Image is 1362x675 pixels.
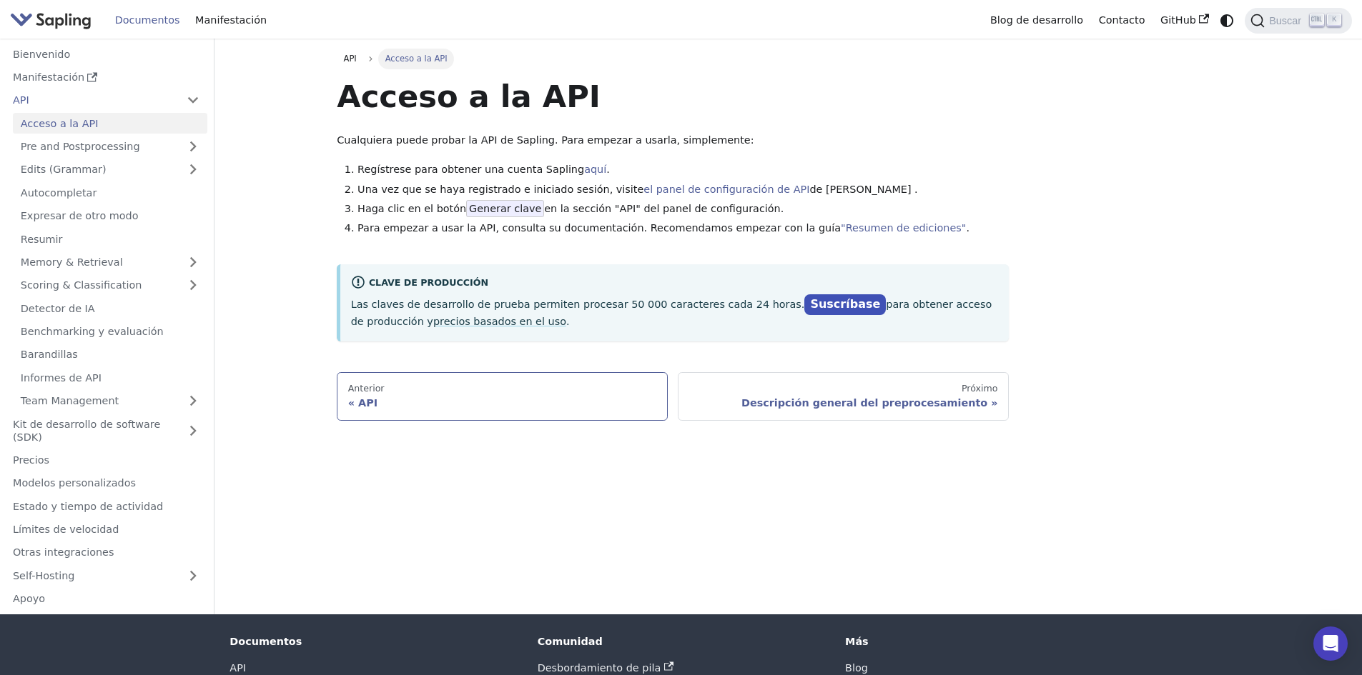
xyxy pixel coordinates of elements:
a: Otras integraciones [5,542,207,563]
font: Regístrese para obtener una cuenta Sapling [357,164,584,175]
a: Pre and Postprocessing [13,136,207,157]
a: AnteriorAPI [337,372,668,421]
img: Sapling.ai [10,10,92,31]
font: Modelos personalizados [13,477,136,489]
font: Descripción general del preprocesamiento [741,397,987,409]
font: API [13,94,29,106]
font: Haga clic en el botón [357,203,466,214]
a: Kit de desarrollo de software (SDK) [5,414,179,447]
font: Expresar de otro modo [21,210,139,221]
font: Barandillas [21,349,78,360]
a: Manifestación [5,67,207,88]
font: Las claves de desarrollo de prueba permiten procesar 50 000 caracteres cada 24 horas. [351,299,805,310]
font: en la sección "API" del panel de configuración. [544,203,784,214]
a: Apoyo [5,589,207,609]
nav: Páginas de documentos [337,372,1009,421]
a: Modelos personalizados [5,473,207,494]
font: Kit de desarrollo de software (SDK) [13,419,160,443]
font: Comunidad [538,636,603,647]
a: Informes de API [13,367,207,388]
a: Team Management [13,391,207,411]
a: aquí [584,164,606,175]
font: Una vez que se haya registrado e iniciado sesión, visite [357,184,643,195]
a: el panel de configuración de API [643,184,809,195]
font: Benchmarking y evaluación [21,326,164,337]
font: Clave de producción [369,277,488,288]
a: Documentos [107,9,187,31]
a: GitHub [1153,9,1216,31]
font: Generar clave [469,203,541,214]
font: Cualquiera puede probar la API de Sapling. Para empezar a usarla, simplemente: [337,134,754,146]
font: Acceso a la API [385,54,448,64]
font: API [358,397,377,409]
font: Manifestación [13,71,84,83]
font: Apoyo [13,593,45,604]
font: Blog de desarrollo [990,14,1083,26]
a: Acceso a la API [13,113,207,134]
button: Buscar (Comando+K) [1245,8,1351,34]
font: Resumir [21,234,63,245]
a: Precios [5,450,207,471]
font: Desbordamiento de pila [538,662,661,674]
a: Límites de velocidad [5,519,207,540]
font: Para empezar a usar la API, consulta su documentación. Recomendamos empezar con la guía [357,222,841,234]
font: . [566,316,570,327]
font: . [606,164,610,175]
button: Contraer la categoría 'API' de la barra lateral [179,90,207,111]
a: Estado y tiempo de actividad [5,496,207,516]
a: Self-Hosting [5,565,207,586]
a: precios basados en el uso [433,316,566,327]
a: API [230,662,246,674]
font: Suscríbase [810,297,880,311]
font: Bienvenido [13,49,70,60]
font: Informes de API [21,372,102,384]
font: Próximo [962,383,998,394]
a: Desbordamiento de pila [538,662,673,674]
a: API [5,90,179,111]
kbd: K [1327,14,1341,26]
font: . [966,222,969,234]
a: Sapling.ai [10,10,97,31]
a: API [337,49,363,69]
font: Buscar [1269,15,1301,26]
a: Benchmarking y evaluación [13,321,207,342]
font: Acceso a la API [21,118,99,129]
button: Cambiar entre modo oscuro y claro (actualmente modo sistema) [1217,10,1238,31]
font: GitHub [1160,14,1196,26]
a: Blog de desarrollo [982,9,1091,31]
a: Memory & Retrieval [13,252,207,273]
font: Acceso a la API [337,79,601,114]
font: Más [845,636,869,647]
a: Autocompletar [13,182,207,203]
a: Manifestación [187,9,275,31]
a: "Resumen de ediciones" [841,222,966,234]
font: Límites de velocidad [13,524,119,535]
button: Expandir la categoría de la barra lateral 'SDK' [179,414,207,447]
font: Otras integraciones [13,546,114,558]
font: API [344,54,357,64]
a: Bienvenido [5,44,207,64]
a: Detector de IA [13,298,207,319]
a: Resumir [13,229,207,249]
a: Barandillas [13,344,207,365]
a: Blog [845,662,868,674]
font: Documentos [115,14,180,26]
font: Manifestación [195,14,267,26]
font: Anterior [348,383,385,394]
font: Autocompletar [21,187,97,199]
font: Detector de IA [21,303,95,314]
a: Expresar de otro modo [13,206,207,226]
nav: Pan rallado [337,49,1009,69]
font: de [PERSON_NAME] . [809,184,917,195]
a: Scoring & Classification [13,275,207,296]
a: Suscríbase [804,294,886,315]
font: Estado y tiempo de actividad [13,501,163,512]
a: Contacto [1091,9,1153,31]
font: Documentos [230,636,302,647]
